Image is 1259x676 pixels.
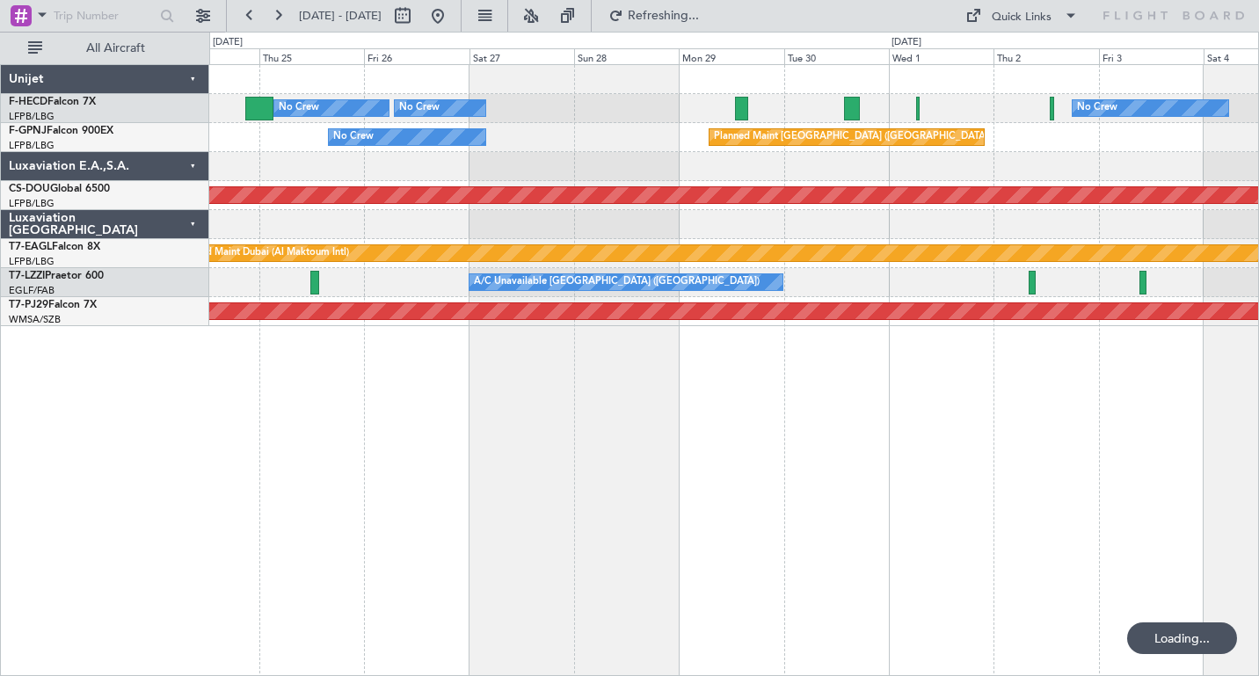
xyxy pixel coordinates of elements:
a: F-GPNJFalcon 900EX [9,126,113,136]
a: EGLF/FAB [9,284,55,297]
div: Planned Maint Dubai (Al Maktoum Intl) [176,240,349,266]
div: Fri 3 [1099,48,1204,64]
input: Trip Number [54,3,155,29]
a: LFPB/LBG [9,110,55,123]
div: No Crew [399,95,440,121]
div: A/C Unavailable [GEOGRAPHIC_DATA] ([GEOGRAPHIC_DATA]) [474,269,760,295]
div: Sat 27 [469,48,574,64]
div: Fri 26 [364,48,469,64]
div: Thu 2 [993,48,1098,64]
div: [DATE] [213,35,243,50]
a: T7-LZZIPraetor 600 [9,271,104,281]
div: Tue 30 [784,48,889,64]
div: Thu 25 [259,48,364,64]
a: T7-EAGLFalcon 8X [9,242,100,252]
a: T7-PJ29Falcon 7X [9,300,97,310]
button: Refreshing... [600,2,706,30]
div: [DATE] [891,35,921,50]
a: F-HECDFalcon 7X [9,97,96,107]
span: T7-LZZI [9,271,45,281]
button: Quick Links [957,2,1087,30]
div: Quick Links [992,9,1052,26]
span: T7-EAGL [9,242,52,252]
span: All Aircraft [46,42,186,55]
div: No Crew [333,124,374,150]
a: CS-DOUGlobal 6500 [9,184,110,194]
div: Loading... [1127,622,1237,654]
div: No Crew [279,95,319,121]
span: CS-DOU [9,184,50,194]
a: LFPB/LBG [9,197,55,210]
div: Sun 28 [574,48,679,64]
div: Wed 1 [889,48,993,64]
div: No Crew [1077,95,1117,121]
a: LFPB/LBG [9,255,55,268]
a: WMSA/SZB [9,313,61,326]
span: F-GPNJ [9,126,47,136]
a: LFPB/LBG [9,139,55,152]
div: Mon 29 [679,48,783,64]
div: Planned Maint [GEOGRAPHIC_DATA] ([GEOGRAPHIC_DATA]) [714,124,991,150]
span: T7-PJ29 [9,300,48,310]
span: Refreshing... [627,10,701,22]
button: All Aircraft [19,34,191,62]
span: [DATE] - [DATE] [299,8,382,24]
span: F-HECD [9,97,47,107]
